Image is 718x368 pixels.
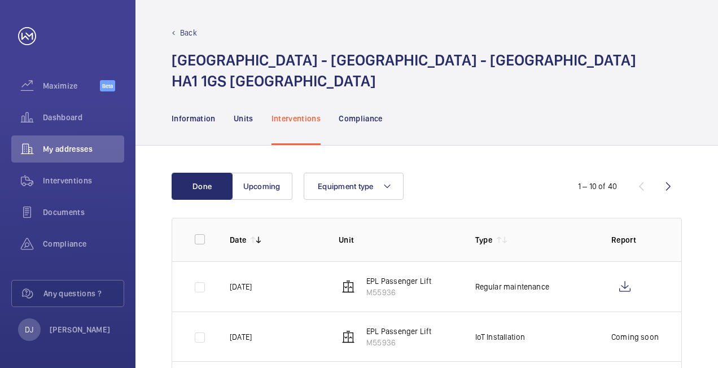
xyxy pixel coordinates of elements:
p: EPL Passenger Lift [366,275,431,287]
p: [DATE] [230,281,252,292]
p: Report [611,234,659,246]
span: My addresses [43,143,124,155]
span: Interventions [43,175,124,186]
p: Regular maintenance [475,281,549,292]
p: Unit [339,234,457,246]
p: Information [172,113,216,124]
span: Maximize [43,80,100,91]
span: Beta [100,80,115,91]
p: Interventions [272,113,321,124]
p: Type [475,234,492,246]
p: Date [230,234,246,246]
div: 1 – 10 of 40 [578,181,617,192]
button: Upcoming [231,173,292,200]
p: Back [180,27,197,38]
span: Documents [43,207,124,218]
button: Equipment type [304,173,404,200]
span: Any questions ? [43,288,124,299]
img: elevator.svg [342,280,355,293]
p: [DATE] [230,331,252,343]
p: Compliance [339,113,383,124]
p: M55936 [366,287,431,298]
p: EPL Passenger Lift [366,326,431,337]
p: Coming soon [611,331,659,343]
span: Equipment type [318,182,374,191]
button: Done [172,173,233,200]
span: Compliance [43,238,124,249]
p: DJ [25,324,33,335]
p: [PERSON_NAME] [50,324,111,335]
p: M55936 [366,337,431,348]
h1: [GEOGRAPHIC_DATA] - [GEOGRAPHIC_DATA] - [GEOGRAPHIC_DATA] HA1 1GS [GEOGRAPHIC_DATA] [172,50,636,91]
img: elevator.svg [342,330,355,344]
p: IoT Installation [475,331,526,343]
p: Units [234,113,253,124]
span: Dashboard [43,112,124,123]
